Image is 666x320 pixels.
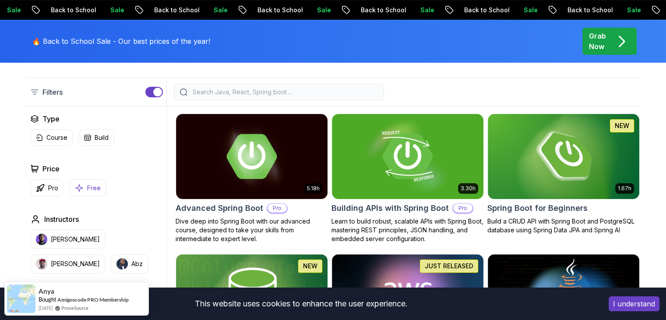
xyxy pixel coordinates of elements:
p: Back to School [249,6,309,14]
img: Spring Boot for Beginners card [488,114,639,199]
h2: Advanced Spring Boot [176,202,263,214]
button: Accept cookies [609,296,659,311]
a: Building APIs with Spring Boot card3.30hBuilding APIs with Spring BootProLearn to build robust, s... [331,114,484,243]
img: provesource social proof notification image [7,284,35,313]
a: Advanced Spring Boot card5.18hAdvanced Spring BootProDive deep into Spring Boot with our advanced... [176,114,328,243]
p: Back to School [42,6,102,14]
button: Course [30,129,73,146]
p: Course [46,133,67,142]
p: Pro [268,204,287,213]
p: Dive deep into Spring Boot with our advanced course, designed to take your skills from intermedia... [176,217,328,243]
p: Back to School [352,6,412,14]
img: instructor img [36,258,47,270]
img: instructor img [116,258,128,270]
img: Advanced Spring Boot card [176,114,328,199]
button: instructor imgAbz [111,254,148,274]
button: instructor img[PERSON_NAME] [30,254,106,274]
p: Sale [412,6,440,14]
p: Sale [205,6,233,14]
a: Spring Boot for Beginners card1.67hNEWSpring Boot for BeginnersBuild a CRUD API with Spring Boot ... [487,114,640,235]
p: Abz [131,260,143,268]
div: This website uses cookies to enhance the user experience. [7,294,596,313]
p: Build [95,133,109,142]
p: NEW [615,121,629,130]
p: 3.30h [461,185,476,192]
p: 🔥 Back to School Sale - Our best prices of the year! [32,36,210,46]
span: Bought [39,296,56,303]
a: Amigoscode PRO Membership [57,296,129,303]
p: Filters [42,87,63,97]
p: Sale [515,6,543,14]
h2: Instructors [44,214,79,224]
p: Pro [48,184,58,192]
h2: Spring Boot for Beginners [487,202,588,214]
button: Free [69,179,106,196]
p: Sale [309,6,337,14]
p: NEW [303,262,317,270]
button: Build [78,129,114,146]
p: Build a CRUD API with Spring Boot and PostgreSQL database using Spring Data JPA and Spring AI [487,217,640,235]
p: Learn to build robust, scalable APIs with Spring Boot, mastering REST principles, JSON handling, ... [331,217,484,243]
h2: Building APIs with Spring Boot [331,202,449,214]
button: Pro [30,179,64,196]
span: [DATE] [39,304,53,312]
p: Back to School [146,6,205,14]
p: 1.67h [618,185,631,192]
p: Sale [619,6,647,14]
h2: Price [42,164,60,174]
p: [PERSON_NAME] [51,235,100,244]
p: Pro [453,204,472,213]
span: Anya [39,288,54,295]
p: Back to School [559,6,619,14]
button: instructor img[PERSON_NAME] [30,230,106,249]
p: Back to School [456,6,515,14]
input: Search Java, React, Spring boot ... [191,88,378,96]
img: instructor img [36,234,47,245]
h2: Type [42,114,60,124]
p: Free [87,184,101,192]
p: [PERSON_NAME] [51,260,100,268]
p: JUST RELEASED [425,262,473,270]
img: Building APIs with Spring Boot card [332,114,483,199]
p: Sale [102,6,130,14]
a: ProveSource [61,304,88,312]
p: Grab Now [589,31,606,52]
p: 5.18h [307,185,320,192]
